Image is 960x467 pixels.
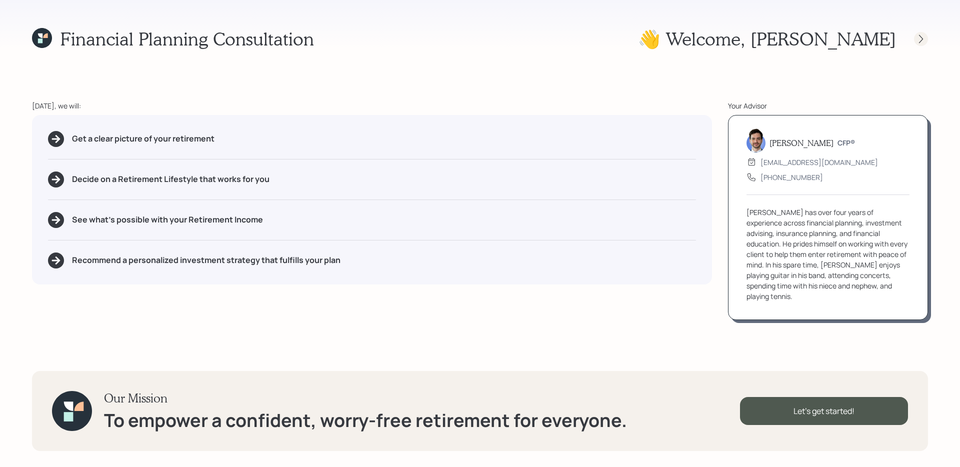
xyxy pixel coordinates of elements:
[32,100,712,111] div: [DATE], we will:
[760,172,823,182] div: [PHONE_NUMBER]
[746,207,909,301] div: [PERSON_NAME] has over four years of experience across financial planning, investment advising, i...
[638,28,896,49] h1: 👋 Welcome , [PERSON_NAME]
[104,409,627,431] h1: To empower a confident, worry-free retirement for everyone.
[72,174,269,184] h5: Decide on a Retirement Lifestyle that works for you
[760,157,878,167] div: [EMAIL_ADDRESS][DOMAIN_NAME]
[72,255,340,265] h5: Recommend a personalized investment strategy that fulfills your plan
[728,100,928,111] div: Your Advisor
[72,215,263,224] h5: See what's possible with your Retirement Income
[104,391,627,405] h3: Our Mission
[769,138,833,147] h5: [PERSON_NAME]
[740,397,908,425] div: Let's get started!
[837,139,855,147] h6: CFP®
[60,28,314,49] h1: Financial Planning Consultation
[72,134,214,143] h5: Get a clear picture of your retirement
[746,128,765,152] img: jonah-coleman-headshot.png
